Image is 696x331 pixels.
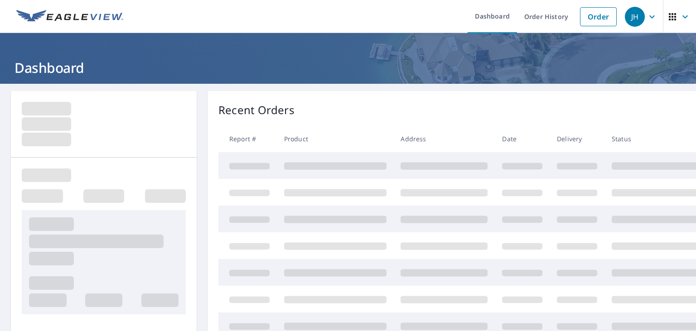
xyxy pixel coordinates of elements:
[218,102,295,118] p: Recent Orders
[580,7,617,26] a: Order
[277,125,394,152] th: Product
[550,125,604,152] th: Delivery
[393,125,495,152] th: Address
[495,125,550,152] th: Date
[625,7,645,27] div: JH
[11,58,685,77] h1: Dashboard
[16,10,123,24] img: EV Logo
[218,125,277,152] th: Report #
